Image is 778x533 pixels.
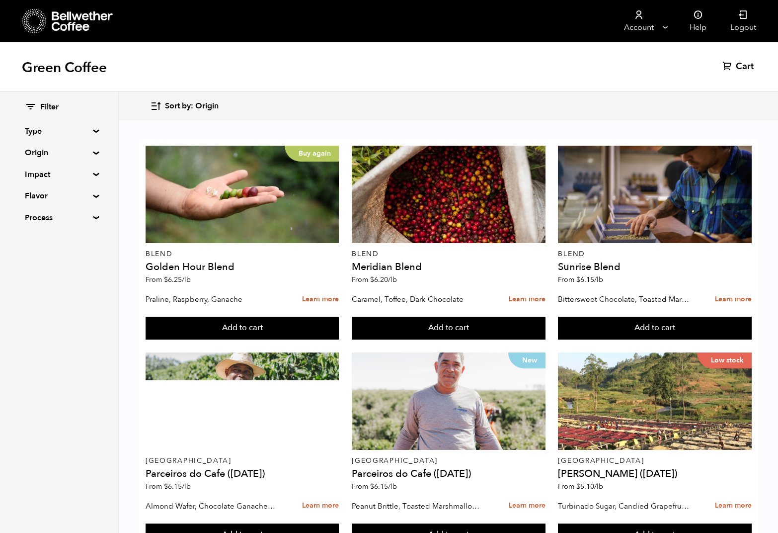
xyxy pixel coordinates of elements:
p: Low stock [697,353,752,368]
bdi: 6.15 [576,275,603,284]
span: $ [576,482,580,491]
h1: Green Coffee [22,59,107,77]
span: Filter [40,102,59,113]
a: Learn more [509,495,545,517]
button: Add to cart [558,317,751,340]
h4: [PERSON_NAME] ([DATE]) [558,469,751,479]
span: From [558,275,603,284]
p: [GEOGRAPHIC_DATA] [146,457,339,464]
h4: Parceiros do Cafe ([DATE]) [352,469,545,479]
span: From [146,482,191,491]
p: [GEOGRAPHIC_DATA] [352,457,545,464]
p: Buy again [285,146,339,162]
p: Blend [352,251,545,258]
a: Learn more [715,289,752,310]
bdi: 6.25 [164,275,191,284]
p: Bittersweet Chocolate, Toasted Marshmallow, Candied Orange, Praline [558,292,690,307]
summary: Type [25,125,93,137]
span: From [146,275,191,284]
p: Almond Wafer, Chocolate Ganache, Bing Cherry [146,499,277,514]
span: /lb [182,275,191,284]
p: [GEOGRAPHIC_DATA] [558,457,751,464]
a: New [352,353,545,450]
p: Peanut Brittle, Toasted Marshmallow, Bittersweet Chocolate [352,499,483,514]
summary: Origin [25,147,93,159]
span: Cart [736,61,754,73]
a: Learn more [302,289,339,310]
a: Learn more [509,289,545,310]
p: New [508,353,545,368]
span: /lb [182,482,191,491]
p: Praline, Raspberry, Ganache [146,292,277,307]
bdi: 6.20 [370,275,397,284]
summary: Impact [25,169,93,180]
span: $ [370,275,374,284]
a: Learn more [302,495,339,517]
button: Add to cart [146,317,339,340]
span: $ [370,482,374,491]
span: From [352,275,397,284]
h4: Meridian Blend [352,262,545,272]
span: From [558,482,603,491]
span: /lb [388,275,397,284]
p: Blend [558,251,751,258]
span: /lb [388,482,397,491]
h4: Sunrise Blend [558,262,751,272]
bdi: 5.10 [576,482,603,491]
a: Low stock [558,353,751,450]
a: Cart [722,61,756,73]
button: Add to cart [352,317,545,340]
button: Sort by: Origin [150,94,219,118]
h4: Parceiros do Cafe ([DATE]) [146,469,339,479]
p: Blend [146,251,339,258]
bdi: 6.15 [164,482,191,491]
summary: Flavor [25,190,93,202]
bdi: 6.15 [370,482,397,491]
span: $ [164,482,168,491]
span: $ [164,275,168,284]
a: Buy again [146,146,339,243]
p: Turbinado Sugar, Candied Grapefruit, Spiced Plum [558,499,690,514]
summary: Process [25,212,93,224]
span: Sort by: Origin [165,101,219,112]
span: From [352,482,397,491]
span: /lb [594,482,603,491]
p: Caramel, Toffee, Dark Chocolate [352,292,483,307]
a: Learn more [715,495,752,517]
span: /lb [594,275,603,284]
h4: Golden Hour Blend [146,262,339,272]
span: $ [576,275,580,284]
